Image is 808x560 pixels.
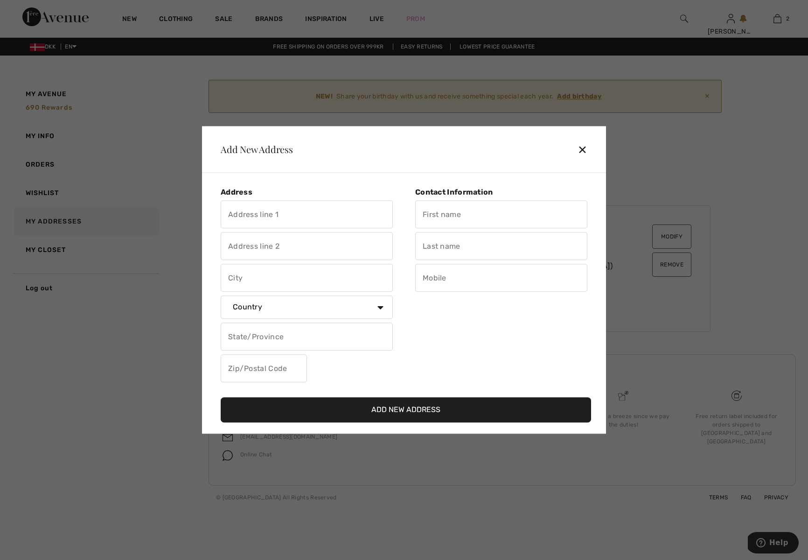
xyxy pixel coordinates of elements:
[221,398,591,423] button: Add New Address
[578,140,595,159] div: ✕
[221,355,307,383] input: Zip/Postal Code
[221,323,393,351] input: State/Province
[221,188,393,196] div: Address
[415,188,587,196] div: Contact Information
[415,201,587,229] input: First name
[213,145,293,154] div: Add New Address
[221,264,393,292] input: City
[221,232,393,260] input: Address line 2
[415,232,587,260] input: Last name
[221,201,393,229] input: Address line 1
[415,264,587,292] input: Mobile
[21,7,41,15] span: Help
